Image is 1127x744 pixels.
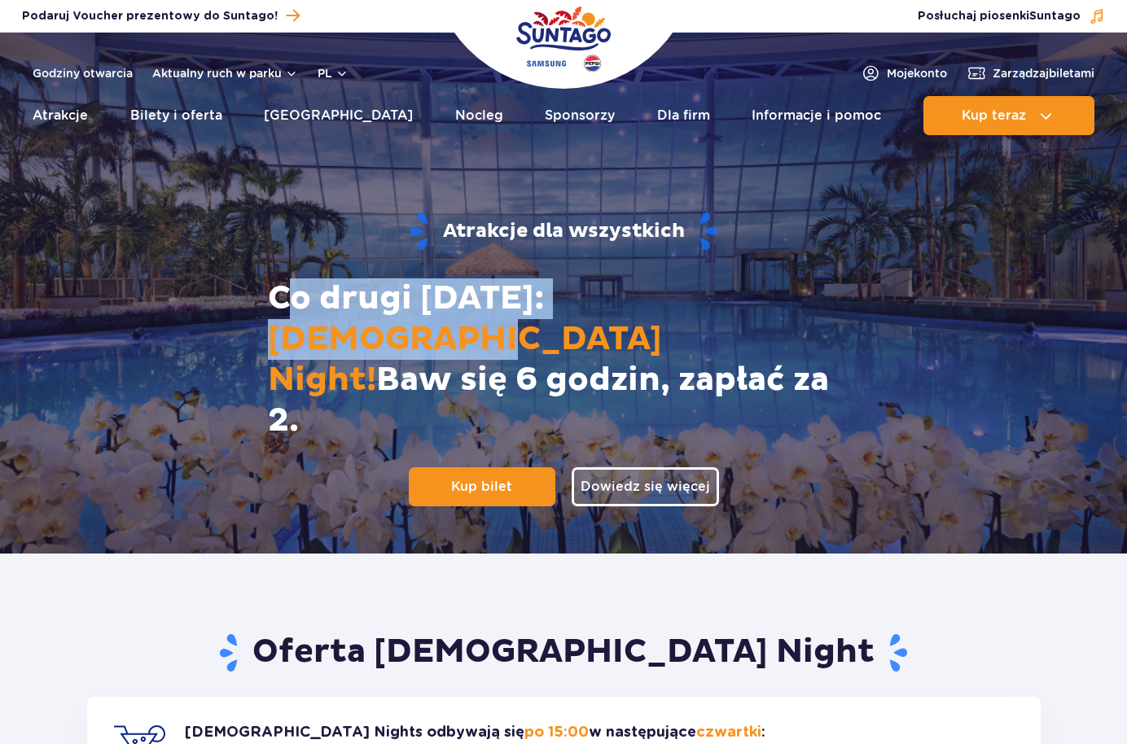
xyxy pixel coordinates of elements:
button: Kup teraz [923,96,1094,135]
span: Dowiedz się więcej [581,478,710,496]
span: Moje konto [887,65,947,81]
span: [DEMOGRAPHIC_DATA] Night! [268,319,662,400]
a: Dowiedz się więcej [572,467,719,506]
a: Kup bilet [409,467,555,506]
strong: czwartki [696,725,761,740]
a: [GEOGRAPHIC_DATA] [264,96,413,135]
span: Posłuchaj piosenki [918,8,1081,24]
a: Godziny otwarcia [33,65,133,81]
a: Atrakcje [33,96,88,135]
button: pl [318,65,349,81]
p: [DEMOGRAPHIC_DATA] Nights odbywają się w następujące : [185,723,1015,742]
strong: po 15:00 [524,725,589,740]
a: Dla firm [657,96,710,135]
a: Informacje i pomoc [752,96,881,135]
a: Bilety i oferta [130,96,222,135]
a: Nocleg [455,96,503,135]
span: Suntago [1029,11,1081,22]
a: Mojekonto [861,63,947,83]
span: Podaruj Voucher prezentowy do Suntago! [22,8,278,24]
strong: Atrakcje dla wszystkich [40,211,1087,252]
span: Kup teraz [962,108,1026,123]
button: Aktualny ruch w parku [152,67,298,80]
a: Podaruj Voucher prezentowy do Suntago! [22,5,300,27]
a: Zarządzajbiletami [967,63,1094,83]
span: Zarządzaj biletami [993,65,1094,81]
h1: Co drugi [DATE]: Baw się 6 godzin, zapłać za 2. [255,278,872,441]
h2: Oferta [DEMOGRAPHIC_DATA] Night [87,632,1041,674]
a: Sponsorzy [545,96,615,135]
button: Posłuchaj piosenkiSuntago [918,8,1105,24]
span: Kup bilet [451,478,512,496]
